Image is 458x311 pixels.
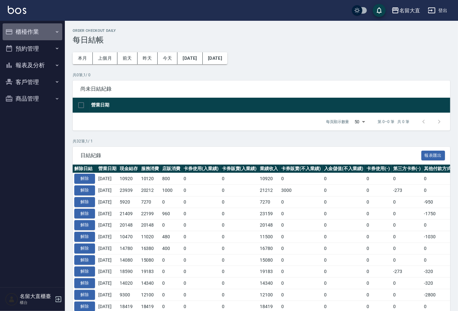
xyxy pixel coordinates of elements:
td: 0 [161,219,182,231]
td: 0 [392,173,423,185]
td: 0 [322,289,365,301]
td: 0 [182,219,220,231]
th: 店販消費 [161,165,182,173]
td: 0 [422,243,458,254]
td: 0 [220,289,259,301]
button: 前天 [117,52,138,64]
td: 800 [161,173,182,185]
td: 10920 [118,173,139,185]
td: 0 [322,278,365,289]
td: 0 [182,266,220,278]
td: 0 [280,289,322,301]
td: -273 [392,266,423,278]
td: [DATE] [97,173,118,185]
button: 上個月 [93,52,117,64]
td: 0 [182,254,220,266]
td: 0 [182,196,220,208]
th: 現金結存 [118,165,139,173]
td: 0 [161,254,182,266]
button: 解除 [74,290,95,300]
td: -1750 [422,208,458,219]
td: 0 [322,196,365,208]
td: 16380 [139,243,161,254]
a: 報表匯出 [421,152,445,158]
td: 0 [161,278,182,289]
span: 尚未日結紀錄 [80,86,442,92]
div: 50 [352,113,368,131]
td: [DATE] [97,243,118,254]
th: 服務消費 [139,165,161,173]
td: 0 [220,185,259,196]
td: 0 [392,196,423,208]
th: 卡券販賣(不入業績) [280,165,322,173]
td: 0 [392,208,423,219]
td: [DATE] [97,185,118,196]
td: -273 [392,185,423,196]
button: 報表匯出 [421,151,445,161]
td: 0 [365,254,392,266]
button: 昨天 [138,52,158,64]
td: 0 [365,173,392,185]
th: 第三方卡券(-) [392,165,423,173]
td: 0 [280,208,322,219]
td: 0 [365,208,392,219]
td: [DATE] [97,219,118,231]
button: 預約管理 [3,40,62,57]
button: [DATE] [177,52,202,64]
td: [DATE] [97,231,118,243]
td: 21409 [118,208,139,219]
td: -320 [422,266,458,278]
button: 客戶管理 [3,74,62,91]
td: 0 [392,254,423,266]
td: 0 [182,231,220,243]
th: 卡券使用(-) [365,165,392,173]
button: 解除 [74,267,95,277]
td: 0 [161,289,182,301]
button: 解除 [74,209,95,219]
td: 0 [220,243,259,254]
td: 14340 [139,278,161,289]
p: 櫃台 [20,300,53,305]
td: 20148 [139,219,161,231]
th: 解除日結 [73,165,97,173]
td: 1000 [161,185,182,196]
td: 0 [220,208,259,219]
td: 0 [322,231,365,243]
td: 23159 [258,208,280,219]
th: 其他付款方式(-) [422,165,458,173]
p: 共 32 筆, 1 / 1 [73,138,450,144]
h3: 每日結帳 [73,35,450,44]
td: 10920 [258,173,280,185]
td: 0 [392,289,423,301]
td: 20148 [258,219,280,231]
td: -2800 [422,289,458,301]
button: 今天 [158,52,178,64]
td: 11500 [258,231,280,243]
td: 14080 [118,254,139,266]
td: 0 [161,196,182,208]
td: [DATE] [97,254,118,266]
th: 營業日期 [97,165,118,173]
td: 3000 [280,185,322,196]
td: 15080 [258,254,280,266]
td: 0 [322,243,365,254]
td: 10120 [139,173,161,185]
td: 0 [422,219,458,231]
td: 0 [182,208,220,219]
th: 卡券使用(入業績) [182,165,220,173]
td: 19183 [139,266,161,278]
td: 960 [161,208,182,219]
td: 0 [322,254,365,266]
td: 0 [280,231,322,243]
td: 0 [280,266,322,278]
th: 營業日期 [90,98,450,113]
td: 0 [220,278,259,289]
td: -1030 [422,231,458,243]
td: 5920 [118,196,139,208]
td: 0 [365,278,392,289]
td: 0 [220,254,259,266]
button: save [373,4,386,17]
button: 櫃檯作業 [3,23,62,40]
td: 0 [220,266,259,278]
td: 0 [280,219,322,231]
